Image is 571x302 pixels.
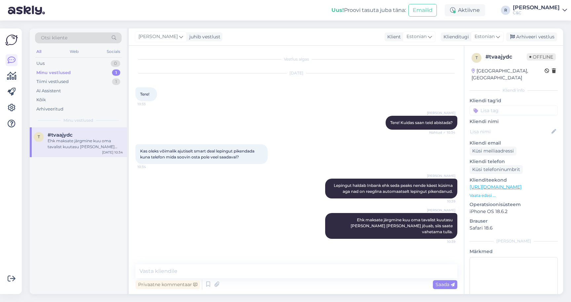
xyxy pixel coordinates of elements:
div: Vestlus algas [135,56,457,62]
span: Lepingut haldab Inbank ehk seda peaks nende käest küsima aga nad on reeglina automaatselt lepingu... [334,183,454,194]
span: Saada [436,281,455,287]
div: Arhiveeritud [36,106,63,112]
span: Tere! [140,92,149,97]
span: t [476,55,478,60]
div: Uus [36,60,45,67]
p: Safari 18.6 [470,225,558,232]
div: [DATE] [135,70,457,76]
div: 1 [112,78,120,85]
span: [PERSON_NAME] [427,110,455,115]
span: Estonian [475,33,495,40]
button: Emailid [408,4,437,17]
span: [PERSON_NAME] [427,208,455,213]
span: t [38,134,40,139]
span: [PERSON_NAME] [138,33,178,40]
div: Küsi telefoninumbrit [470,165,523,174]
span: 10:33 [137,102,162,107]
div: Küsi meiliaadressi [470,147,516,155]
p: Märkmed [470,248,558,255]
div: Proovi tasuta juba täna: [331,6,406,14]
div: [PERSON_NAME] [513,5,560,10]
p: Operatsioonisüsteem [470,201,558,208]
a: [URL][DOMAIN_NAME] [470,184,521,190]
span: Offline [527,53,556,61]
div: Klienditugi [441,33,469,40]
span: Otsi kliente [41,34,67,41]
div: [GEOGRAPHIC_DATA], [GEOGRAPHIC_DATA] [472,67,545,81]
span: Tere! Kuidas saan teid abistada? [390,120,453,125]
p: Kliendi email [470,140,558,147]
div: C&C [513,10,560,16]
p: iPhone OS 18.6.2 [470,208,558,215]
span: [PERSON_NAME] [427,173,455,178]
div: Privaatne kommentaar [135,280,200,289]
span: Estonian [406,33,427,40]
a: [PERSON_NAME]C&C [513,5,567,16]
div: Aktiivne [445,4,485,16]
p: Kliendi telefon [470,158,558,165]
b: Uus! [331,7,344,13]
div: juhib vestlust [187,33,220,40]
div: Tiimi vestlused [36,78,69,85]
div: Socials [105,47,122,56]
div: All [35,47,43,56]
span: 10:34 [137,164,162,169]
span: 10:39 [431,239,455,244]
span: #tvaajydc [48,132,73,138]
div: [DATE] 10:34 [102,150,123,155]
div: 0 [111,60,120,67]
img: Askly Logo [5,34,18,46]
p: Brauser [470,218,558,225]
input: Lisa tag [470,106,558,115]
div: # tvaajydc [485,53,527,61]
div: Minu vestlused [36,69,71,76]
div: R [501,6,510,15]
div: 1 [112,69,120,76]
p: Kliendi tag'id [470,97,558,104]
div: Klient [385,33,401,40]
p: Kliendi nimi [470,118,558,125]
div: Ehk maksate järgmine kuu oma tavalist kuutasu [PERSON_NAME] [PERSON_NAME] jõuab, siis saate vahet... [48,138,123,150]
span: Ehk maksate järgmine kuu oma tavalist kuutasu [PERSON_NAME] [PERSON_NAME] jõuab, siis saate vahet... [351,217,454,234]
p: Vaata edasi ... [470,193,558,198]
p: Klienditeekond [470,177,558,184]
div: AI Assistent [36,88,61,94]
div: Kliendi info [470,87,558,93]
span: Kas oleks võimalik ajutiselt smart deal lepingut pikendada kuna telefon mida soovin osta pole vee... [140,149,255,159]
span: Nähtud ✓ 10:34 [429,130,455,135]
span: 10:39 [431,199,455,204]
div: [PERSON_NAME] [470,238,558,244]
span: Minu vestlused [63,117,93,123]
input: Lisa nimi [470,128,550,135]
div: Web [68,47,80,56]
div: Arhiveeri vestlus [506,32,557,41]
div: Kõik [36,97,46,103]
